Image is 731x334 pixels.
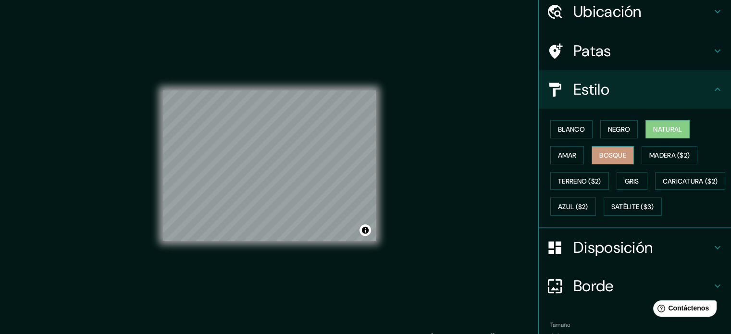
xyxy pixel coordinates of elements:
div: Patas [539,32,731,70]
font: Gris [625,177,639,186]
button: Caricatura ($2) [655,172,726,190]
div: Estilo [539,70,731,109]
button: Satélite ($3) [604,198,662,216]
button: Azul ($2) [550,198,596,216]
font: Negro [608,125,631,134]
button: Bosque [592,146,634,164]
button: Natural [645,120,690,138]
button: Blanco [550,120,593,138]
font: Natural [653,125,682,134]
button: Madera ($2) [642,146,697,164]
font: Satélite ($3) [611,203,654,211]
iframe: Lanzador de widgets de ayuda [645,297,720,323]
font: Ubicación [573,1,642,22]
font: Estilo [573,79,609,99]
div: Disposición [539,228,731,267]
font: Borde [573,276,614,296]
font: Blanco [558,125,585,134]
font: Disposición [573,237,653,258]
button: Negro [600,120,638,138]
font: Tamaño [550,321,570,329]
font: Amar [558,151,576,160]
button: Activar o desactivar atribución [359,224,371,236]
font: Bosque [599,151,626,160]
div: Borde [539,267,731,305]
font: Madera ($2) [649,151,690,160]
font: Caricatura ($2) [663,177,718,186]
button: Amar [550,146,584,164]
canvas: Mapa [163,90,376,241]
button: Terreno ($2) [550,172,609,190]
font: Patas [573,41,611,61]
button: Gris [617,172,647,190]
font: Terreno ($2) [558,177,601,186]
font: Azul ($2) [558,203,588,211]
